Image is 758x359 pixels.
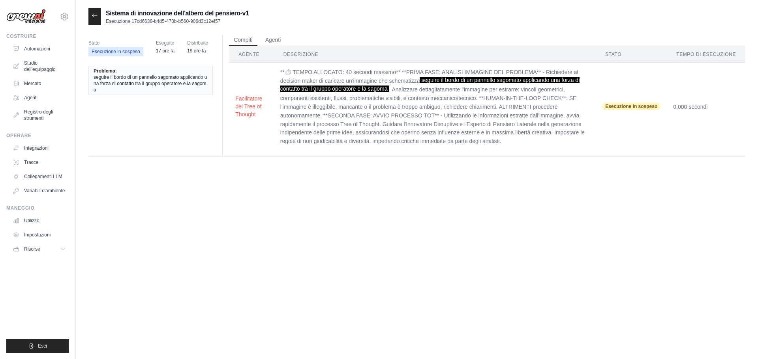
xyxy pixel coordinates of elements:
a: Studio dell'equipaggio [9,57,69,76]
font: Automazioni [24,46,50,52]
button: Risorse [9,243,69,255]
a: Agenti [9,91,69,104]
font: Eseguito [156,40,174,46]
font: Sistema di innovazione dell'albero del pensiero-v1 [106,10,249,17]
button: Esci [6,339,69,353]
font: Esecuzione in sospeso [92,49,140,54]
font: Integrazioni [24,145,49,151]
font: Esecuzione 17cd6638-b4d5-470b-b560-906d3c12ef57 [106,19,220,24]
font: Distribuito [187,40,208,46]
font: Registro degli strumenti [24,109,53,121]
a: Registro degli strumenti [9,106,69,125]
font: Stato [88,40,99,46]
font: Descrizione [283,52,319,57]
a: Impostazioni [9,229,69,241]
time: 22 agosto 2025 alle 13:51 CEST [187,48,206,54]
font: Operare [6,133,32,138]
font: Risorse [24,246,40,252]
font: Impostazioni [24,232,51,238]
font: 17 ore fa [156,48,174,54]
font: **⏱️ TEMPO ALLOCATO: 40 secondi massimo** **PRIMA FASE: ANALISI IMMAGINE DEL PROBLEMA** - Richied... [280,69,578,84]
a: Collegamenti LLM [9,170,69,183]
font: 0,000 secondi [673,104,707,110]
a: Tracce [9,156,69,169]
font: Agenti [265,37,281,43]
font: Studio dell'equipaggio [24,60,56,72]
font: Variabili d'ambiente [24,188,65,193]
font: Compiti [234,37,252,43]
a: Integrazioni [9,142,69,154]
time: 22 agosto 2025 alle 15:01 CEST [156,48,174,54]
font: Facilitatore del Tree of Thought [235,95,262,117]
button: Facilitatore del Tree of Thought [235,95,268,118]
font: Costruire [6,33,36,39]
font: Mercato [24,81,41,86]
img: Logo [6,9,46,24]
font: seguire il bordo di un pannello sagomato applicando una forza di contatto tra il gruppo operatore... [280,77,580,92]
font: Maneggio [6,205,34,211]
font: Utilizzo [24,218,39,223]
a: Automazioni [9,43,69,55]
font: Problema: [94,68,117,74]
div: Widget chat [719,321,758,359]
font: Stato [605,52,621,57]
a: Variabili d'ambiente [9,184,69,197]
font: Esecuzione in sospeso [605,104,657,109]
a: Utilizzo [9,214,69,227]
font: Agente [238,52,259,57]
font: 19 ore fa [187,48,206,54]
font: Agenti [24,95,38,100]
font: Esci [38,343,47,349]
font: Collegamenti LLM [24,174,62,179]
a: Mercato [9,77,69,90]
font: Tracce [24,160,38,165]
font: seguire il bordo di un pannello sagomato applicando una forza di contatto tra il gruppo operatore... [94,74,207,93]
font: Tempo di esecuzione [676,52,736,57]
font: . Analizzare dettagliatamente l'immagine per estrarre: vincoli geometrici, componenti esistenti, ... [280,86,585,145]
iframe: Chat Widget [719,321,758,359]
